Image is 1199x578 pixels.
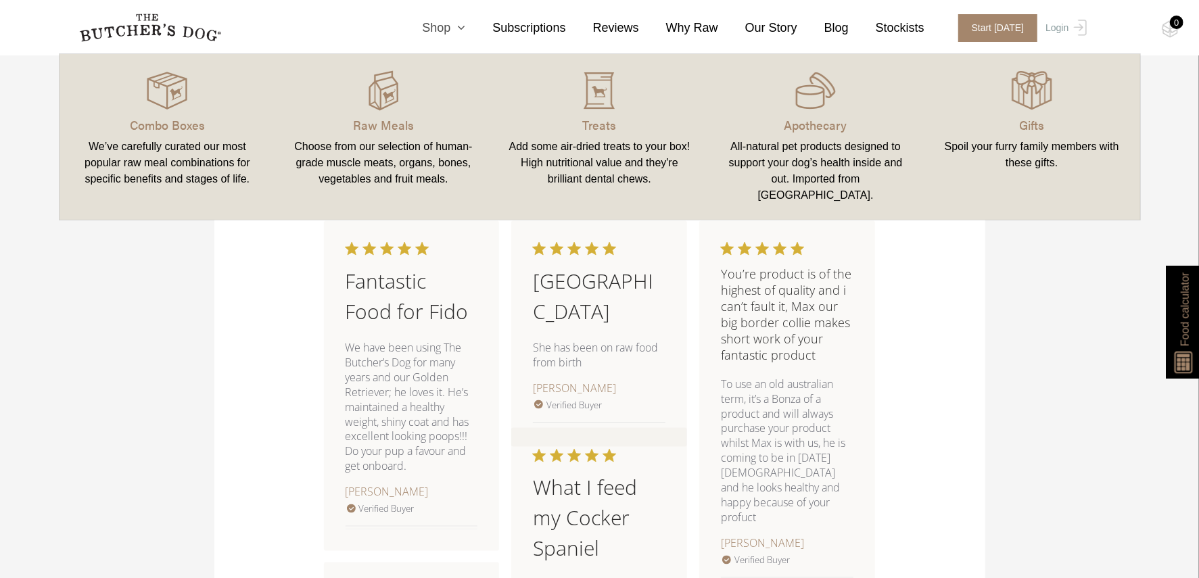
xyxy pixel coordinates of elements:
span: Verified Buyer [546,399,602,411]
a: Reviews [566,19,639,37]
span: [PERSON_NAME] [721,536,804,551]
span: [PERSON_NAME] [346,485,429,500]
a: Start [DATE] [945,14,1043,42]
span: Verified Buyer [359,503,415,515]
span: [PERSON_NAME] [533,381,616,395]
div: 0 [1170,16,1183,29]
a: Stockists [849,19,924,37]
a: Combo Boxes We’ve carefully curated our most popular raw meal combinations for specific benefits ... [60,68,276,206]
a: Shop [395,19,465,37]
strong: What I feed my Cocker Spaniel [533,474,637,562]
a: Why Raw [639,19,718,37]
div: 5 out of 5 stars [721,243,803,255]
a: Raw Meals Choose from our selection of human-grade muscle meats, organs, bones, vegetables and fr... [275,68,492,206]
span: Food calculator [1177,272,1193,346]
span: Start [DATE] [958,14,1038,42]
a: Our Story [718,19,797,37]
a: Treats Add some air-dried treats to your box! High nutritional value and they're brilliant dental... [492,68,708,206]
a: Apothecary All-natural pet products designed to support your dog’s health inside and out. Importe... [707,68,924,206]
span: Verified Buyer [734,554,790,567]
div: 5 out of 5 stars [346,243,428,255]
a: Subscriptions [465,19,565,37]
p: Raw Meals [291,116,475,134]
p: Gifts [940,116,1124,134]
p: Apothecary [724,116,908,134]
div: Spoil your furry family members with these gifts. [940,139,1124,171]
div: All-natural pet products designed to support your dog’s health inside and out. Imported from [GEO... [724,139,908,203]
div: 5 out of 5 stars [533,243,615,255]
div: Choose from our selection of human-grade muscle meats, organs, bones, vegetables and fruit meals. [291,139,475,187]
strong: You’re product is of the highest of quality and i can’t fault it, Max our big border collie makes... [721,266,851,363]
div: Add some air-dried treats to your box! High nutritional value and they're brilliant dental chews. [508,139,692,187]
a: Login [1042,14,1086,42]
div: We’ve carefully curated our most popular raw meal combinations for specific benefits and stages o... [76,139,260,187]
p: Treats [508,116,692,134]
a: Blog [797,19,849,37]
strong: [GEOGRAPHIC_DATA] [533,267,653,325]
p: Combo Boxes [76,116,260,134]
strong: Fantastic Food for Fido [346,267,469,325]
a: Gifts Spoil your furry family members with these gifts. [924,68,1140,206]
div: 5 out of 5 stars [533,450,615,462]
img: TBD_Cart-Empty.png [1162,20,1179,38]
